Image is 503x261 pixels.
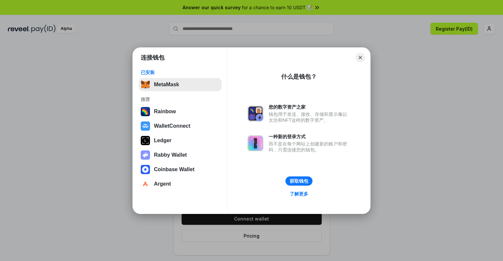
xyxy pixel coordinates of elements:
img: svg+xml,%3Csvg%20xmlns%3D%22http%3A%2F%2Fwww.w3.org%2F2000%2Fsvg%22%20fill%3D%22none%22%20viewBox... [248,106,263,121]
button: 获取钱包 [285,176,312,186]
button: Rainbow [139,105,222,118]
div: MetaMask [154,82,179,88]
div: Coinbase Wallet [154,167,194,172]
img: svg+xml,%3Csvg%20width%3D%22120%22%20height%3D%22120%22%20viewBox%3D%220%200%20120%20120%22%20fil... [141,107,150,116]
div: 获取钱包 [290,178,308,184]
div: 已安装 [141,69,220,75]
img: svg+xml,%3Csvg%20fill%3D%22none%22%20height%3D%2233%22%20viewBox%3D%220%200%2035%2033%22%20width%... [141,80,150,89]
img: svg+xml,%3Csvg%20xmlns%3D%22http%3A%2F%2Fwww.w3.org%2F2000%2Fsvg%22%20fill%3D%22none%22%20viewBox... [248,135,263,151]
div: 了解更多 [290,191,308,197]
button: Argent [139,177,222,191]
div: Rabby Wallet [154,152,187,158]
img: svg+xml,%3Csvg%20width%3D%2228%22%20height%3D%2228%22%20viewBox%3D%220%200%2028%2028%22%20fill%3D... [141,165,150,174]
div: Rainbow [154,109,176,115]
div: Argent [154,181,171,187]
img: svg+xml,%3Csvg%20xmlns%3D%22http%3A%2F%2Fwww.w3.org%2F2000%2Fsvg%22%20fill%3D%22none%22%20viewBox... [141,150,150,160]
h1: 连接钱包 [141,54,164,62]
div: 而不是在每个网站上创建新的账户和密码，只需连接您的钱包。 [269,141,350,153]
img: svg+xml,%3Csvg%20width%3D%2228%22%20height%3D%2228%22%20viewBox%3D%220%200%2028%2028%22%20fill%3D... [141,121,150,131]
button: Ledger [139,134,222,147]
img: svg+xml,%3Csvg%20width%3D%2228%22%20height%3D%2228%22%20viewBox%3D%220%200%2028%2028%22%20fill%3D... [141,179,150,189]
button: WalletConnect [139,119,222,133]
button: MetaMask [139,78,222,91]
div: 推荐 [141,96,220,102]
div: Ledger [154,138,171,144]
img: svg+xml,%3Csvg%20xmlns%3D%22http%3A%2F%2Fwww.w3.org%2F2000%2Fsvg%22%20width%3D%2228%22%20height%3... [141,136,150,145]
div: WalletConnect [154,123,191,129]
div: 什么是钱包？ [281,73,317,81]
a: 了解更多 [286,190,312,198]
button: Close [356,53,365,62]
div: 钱包用于发送、接收、存储和显示像以太坊和NFT这样的数字资产。 [269,111,350,123]
div: 一种新的登录方式 [269,134,350,140]
button: Rabby Wallet [139,148,222,162]
button: Coinbase Wallet [139,163,222,176]
div: 您的数字资产之家 [269,104,350,110]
